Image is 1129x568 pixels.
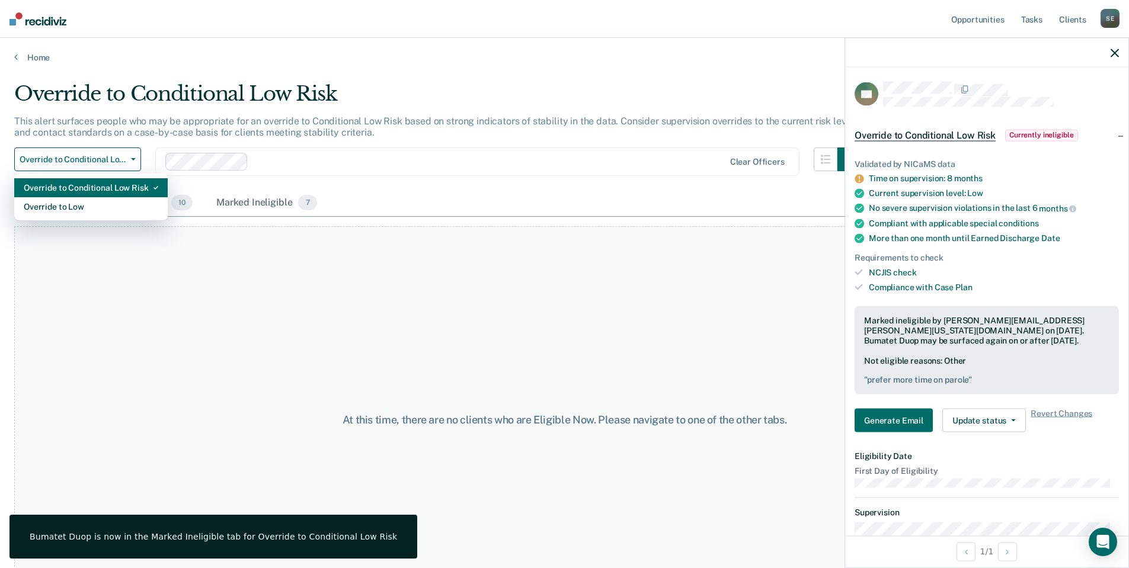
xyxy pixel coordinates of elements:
a: Navigate to form link [855,409,938,432]
span: Low [967,188,983,198]
span: conditions [999,218,1039,227]
span: 7 [298,195,316,210]
div: Compliance with Case [869,282,1119,292]
div: Open Intercom Messenger [1089,528,1117,556]
button: Update status [942,409,1026,432]
p: This alert surfaces people who may be appropriate for an override to Conditional Low Risk based o... [14,115,859,138]
div: Marked ineligible by [PERSON_NAME][EMAIL_ADDRESS][PERSON_NAME][US_STATE][DOMAIN_NAME] on [DATE]. ... [864,316,1109,345]
div: Current supervision level: [869,188,1119,198]
span: months [1039,204,1076,213]
div: S E [1101,9,1120,28]
div: No severe supervision violations in the last 6 [869,203,1119,214]
div: Bumatet Duop is now in the Marked Ineligible tab for Override to Conditional Low Risk [30,531,397,542]
span: Currently ineligible [1005,129,1078,141]
button: Generate Email [855,409,933,432]
div: Override to Conditional Low RiskCurrently ineligible [845,116,1128,154]
dt: Eligibility Date [855,451,1119,461]
div: Validated by NICaMS data [855,159,1119,169]
pre: " prefer more time on parole " [864,375,1109,385]
div: Time on supervision: 8 months [869,174,1119,184]
span: Date [1041,233,1060,242]
a: Home [14,52,1115,63]
div: Requirements to check [855,252,1119,262]
div: At this time, there are no clients who are Eligible Now. Please navigate to one of the other tabs. [290,413,840,426]
div: More than one month until Earned Discharge [869,233,1119,243]
span: Override to Conditional Low Risk [855,129,996,141]
button: Previous Opportunity [957,542,976,561]
div: Override to Conditional Low Risk [14,82,861,115]
div: Clear officers [730,157,785,167]
span: check [893,267,916,277]
dt: Supervision [855,508,1119,518]
dt: First Day of Eligibility [855,466,1119,476]
div: Override to Conditional Low Risk [24,178,158,197]
div: Not eligible reasons: Other [864,355,1109,385]
div: Compliant with applicable special [869,218,1119,228]
img: Recidiviz [9,12,66,25]
span: Plan [955,282,972,291]
span: 10 [171,195,193,210]
div: Marked Ineligible [214,190,319,216]
span: Override to Conditional Low Risk [20,155,126,165]
span: Revert Changes [1031,409,1092,432]
div: NCJIS [869,267,1119,277]
div: Override to Low [24,197,158,216]
button: Next Opportunity [998,542,1017,561]
div: 1 / 1 [845,535,1128,567]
